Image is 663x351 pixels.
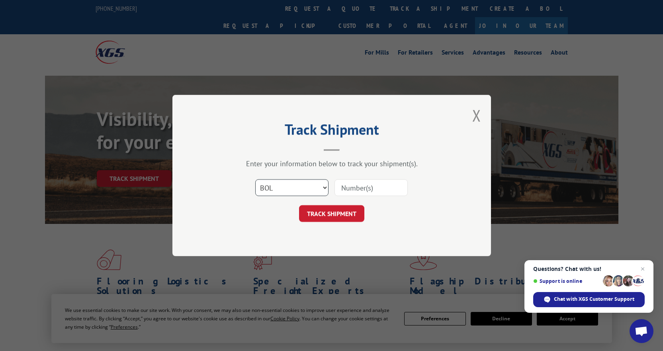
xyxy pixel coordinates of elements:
span: Chat with XGS Customer Support [554,296,634,303]
div: Enter your information below to track your shipment(s). [212,159,451,168]
div: Chat with XGS Customer Support [533,292,645,307]
button: Close modal [472,105,481,126]
button: TRACK SHIPMENT [299,205,364,222]
span: Support is online [533,278,600,284]
span: Close chat [638,264,647,274]
div: Open chat [630,319,653,343]
span: Questions? Chat with us! [533,266,645,272]
h2: Track Shipment [212,124,451,139]
input: Number(s) [334,179,408,196]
